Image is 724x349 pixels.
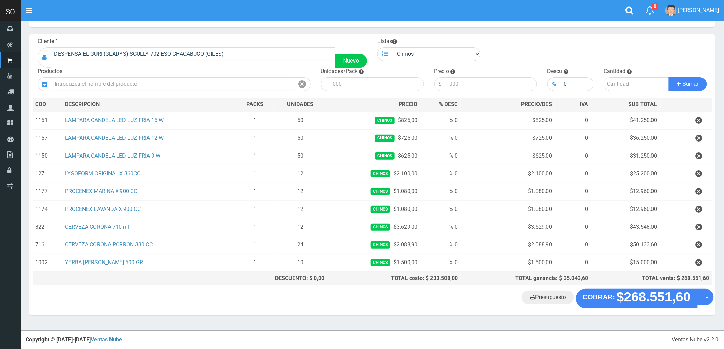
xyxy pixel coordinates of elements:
input: Introduzca el nombre del producto [51,77,295,91]
div: TOTAL costo: $ 233.508,00 [330,274,458,282]
td: 1 [236,147,274,165]
td: 50 [274,111,327,130]
td: $1.500,00 [461,254,555,271]
td: $12.960,00 [591,200,660,218]
label: Unidades/Pack [321,68,358,76]
td: 0 [555,218,591,236]
td: % 0 [420,200,461,218]
td: 50 [274,147,327,165]
th: DES [62,98,236,111]
td: 127 [33,165,62,183]
td: % 0 [420,165,461,183]
span: IVA [580,101,589,107]
td: 1157 [33,129,62,147]
td: 0 [555,183,591,200]
td: % 0 [420,236,461,254]
button: COBRAR: $268.551,60 [576,289,698,308]
td: 0 [555,111,591,130]
a: PROCENEX MARINA X 900 CC [65,188,138,194]
td: $2.100,00 [461,165,555,183]
td: 0 [555,147,591,165]
a: LAMPARA CANDELA LED LUZ FRIA 9 W [65,152,161,159]
td: $825,00 [327,111,420,130]
td: % 0 [420,183,461,200]
span: CRIPCION [75,101,100,107]
td: $2.088,90 [327,236,420,254]
td: $43.548,00 [591,218,660,236]
a: Ventas Nube [91,336,122,343]
a: CERVEZA CORONA 710 ml [65,224,129,230]
strong: $268.551,60 [617,290,691,305]
td: $2.100,00 [327,165,420,183]
input: Cantidad [604,77,669,91]
input: Consumidor Final [51,47,335,61]
td: $15.000,00 [591,254,660,271]
input: 000 [329,77,424,91]
td: $825,00 [461,111,555,130]
a: Presupuesto [522,291,574,304]
td: 12 [274,165,327,183]
a: LYSOFORM ORIGINAL X 360CC [65,170,141,177]
div: TOTAL venta: $ 268.551,60 [594,274,709,282]
div: DESCUENTO: $ 0,00 [239,274,324,282]
td: 1 [236,200,274,218]
td: 12 [274,183,327,200]
label: Cliente 1 [38,38,59,45]
td: 0 [555,129,591,147]
span: Chinos [371,206,390,213]
span: Chinos [375,135,395,142]
td: 0 [555,254,591,271]
td: $12.960,00 [591,183,660,200]
td: $1.500,00 [327,254,420,271]
td: % 0 [420,111,461,130]
strong: COBRAR: [583,293,615,301]
span: Chinos [371,224,390,231]
td: $1.080,00 [327,183,420,200]
span: PRECIO [399,100,417,108]
td: $25.200,00 [591,165,660,183]
td: % 0 [420,218,461,236]
td: 1174 [33,200,62,218]
span: Chinos [371,241,390,249]
span: 0 [652,3,658,10]
a: YERBA [PERSON_NAME] 500 GR [65,259,143,266]
button: Sumar [669,77,707,91]
div: TOTAL ganancia: $ 35.043,60 [463,274,588,282]
td: % 0 [420,254,461,271]
td: 50 [274,129,327,147]
div: % [547,77,560,91]
a: CERVEZA CORONA PORRON 330 CC [65,241,153,248]
td: 1151 [33,111,62,130]
td: $50.133,60 [591,236,660,254]
span: Chinos [371,170,390,177]
label: Productos [38,68,62,76]
a: LAMPARA CANDELA LED LUZ FRIA 12 W [65,135,164,141]
a: PROCENEX LAVANDA X 900 CC [65,206,141,212]
td: 1 [236,218,274,236]
td: 1 [236,129,274,147]
input: 000 [446,77,537,91]
th: COD [33,98,62,111]
span: SUB TOTAL [628,100,657,108]
div: Ventas Nube v2.2.0 [672,336,719,344]
span: % DESC [439,101,458,107]
a: LAMPARA CANDELA LED LUZ FRIA 15 W [65,117,164,123]
td: $31.250,00 [591,147,660,165]
td: 0 [555,165,591,183]
td: 1 [236,236,274,254]
label: Cantidad [604,68,626,76]
span: Chinos [375,152,395,160]
td: 12 [274,218,327,236]
span: Chinos [371,259,390,266]
strong: Copyright © [DATE]-[DATE] [26,336,122,343]
a: Nuevo [335,54,367,68]
td: $1.080,00 [461,200,555,218]
td: 716 [33,236,62,254]
td: $725,00 [461,129,555,147]
span: Chinos [375,117,395,124]
td: 1002 [33,254,62,271]
td: 12 [274,200,327,218]
td: 1 [236,183,274,200]
td: % 0 [420,147,461,165]
th: UNIDADES [274,98,327,111]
